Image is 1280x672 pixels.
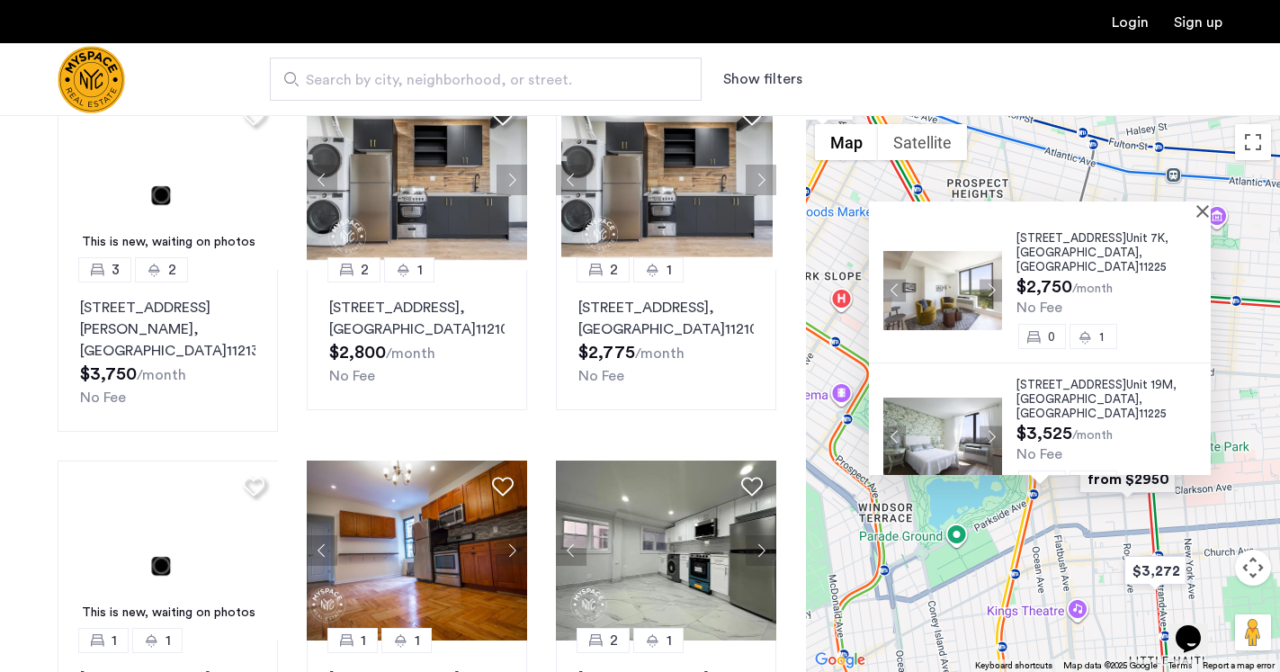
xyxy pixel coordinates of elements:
span: [STREET_ADDRESS] [1016,232,1126,244]
a: Report a map error [1203,659,1275,672]
a: Login [1112,15,1149,30]
button: Next apartment [497,535,527,566]
span: 1 [415,630,420,651]
sub: /month [1072,282,1113,295]
a: This is new, waiting on photos [58,90,279,270]
span: Search by city, neighborhood, or street. [306,69,651,91]
img: a8b926f1-9a91-4e5e-b036-feb4fe78ee5d_638870589958476599.jpeg [556,461,777,641]
button: Previous apartment [556,535,586,566]
span: 2 [610,630,618,651]
span: 1 [667,259,672,281]
button: Next apartment [980,279,1002,301]
a: Cazamio Logo [58,46,125,113]
button: Previous apartment [883,426,906,448]
span: 1 [1099,330,1104,342]
span: Unit 7K, [1126,232,1168,244]
span: No Fee [329,369,375,383]
span: $2,800 [329,344,386,362]
img: Google [810,649,870,672]
span: 1 [667,630,672,651]
div: This is new, waiting on photos [67,604,270,623]
sub: /month [635,346,685,361]
div: from $2950 [1072,459,1183,499]
a: Open this area in Google Maps (opens a new window) [810,649,870,672]
input: Apartment Search [270,58,702,101]
button: Next apartment [980,426,1002,448]
span: [GEOGRAPHIC_DATA] [1016,393,1139,405]
button: Previous apartment [307,535,337,566]
span: 1 [112,630,117,651]
img: Apartment photo [883,397,1002,476]
span: 0 [1048,330,1055,342]
a: Terms [1168,659,1192,672]
span: No Fee [578,369,624,383]
span: $2,750 [1016,278,1072,296]
button: Toggle fullscreen view [1235,124,1271,160]
sub: /month [1072,429,1113,442]
span: 3 [112,259,120,281]
span: 2 [168,259,176,281]
p: [STREET_ADDRESS][PERSON_NAME] 11213 [80,297,255,362]
button: Next apartment [746,535,776,566]
span: 1 [361,630,366,651]
img: logo [58,46,125,113]
span: 11225 [1139,261,1167,273]
span: 11225 [1139,408,1167,419]
span: , [GEOGRAPHIC_DATA] [1016,393,1142,419]
img: 3.gif [58,90,279,270]
span: [GEOGRAPHIC_DATA] [1016,246,1139,258]
span: No Fee [1016,447,1062,461]
span: 1 [166,630,171,651]
img: a8b926f1-9a91-4e5e-b036-feb4fe78ee5d_638784285515821125.jpeg [307,461,528,641]
sub: /month [386,346,435,361]
button: Previous apartment [883,279,906,301]
button: Previous apartment [556,165,586,195]
img: a8b926f1-9a91-4e5e-b036-feb4fe78ee5d_638695418047427118.jpeg [307,90,528,270]
button: Map camera controls [1235,550,1271,586]
img: a8b926f1-9a91-4e5e-b036-feb4fe78ee5d_638695416322525001.jpeg [556,90,777,270]
p: [STREET_ADDRESS] 11210 [578,297,754,340]
img: Apartment photo [883,250,1002,329]
button: Previous apartment [307,165,337,195]
span: $2,775 [578,344,635,362]
button: Show satellite imagery [878,124,967,160]
span: Map data ©2025 Google [1063,661,1158,670]
iframe: chat widget [1168,600,1226,654]
a: 32[STREET_ADDRESS][PERSON_NAME], [GEOGRAPHIC_DATA]11213No Fee [58,270,278,432]
button: Show or hide filters [723,68,802,90]
span: 2 [361,259,369,281]
a: 21[STREET_ADDRESS], [GEOGRAPHIC_DATA]11210No Fee [307,270,527,410]
button: Show street map [815,124,878,160]
span: 1 [417,259,423,281]
a: 21[STREET_ADDRESS], [GEOGRAPHIC_DATA]11210No Fee [556,270,776,410]
img: 3.gif [58,461,279,641]
sub: /month [137,368,186,382]
div: $3,272 [1117,551,1194,591]
a: This is new, waiting on photos [58,461,279,641]
button: Next apartment [497,165,527,195]
button: Drag Pegman onto the map to open Street View [1235,614,1271,650]
span: $3,525 [1016,425,1072,443]
a: Registration [1174,15,1222,30]
span: Unit 19M, [1126,379,1177,390]
button: Close [1200,204,1213,217]
span: No Fee [80,390,126,405]
span: 2 [610,259,618,281]
button: Next apartment [746,165,776,195]
span: No Fee [1016,300,1062,315]
span: , [GEOGRAPHIC_DATA] [1016,246,1142,273]
span: $3,750 [80,365,137,383]
p: [STREET_ADDRESS] 11210 [329,297,505,340]
span: [STREET_ADDRESS] [1016,379,1126,390]
button: Keyboard shortcuts [975,659,1052,672]
div: This is new, waiting on photos [67,233,270,252]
